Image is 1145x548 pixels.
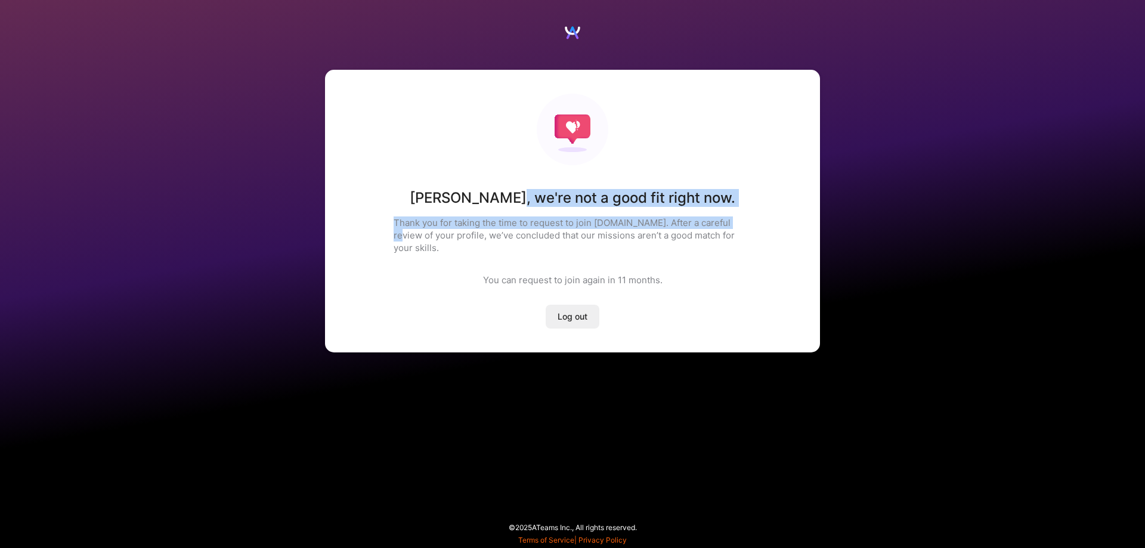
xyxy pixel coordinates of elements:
[564,24,581,42] img: Logo
[518,535,574,544] a: Terms of Service
[558,311,587,323] span: Log out
[578,535,627,544] a: Privacy Policy
[410,189,735,207] h1: [PERSON_NAME] , we're not a good fit right now.
[546,305,599,329] button: Log out
[394,216,751,254] p: Thank you for taking the time to request to join [DOMAIN_NAME]. After a careful review of your pr...
[483,274,663,286] div: You can request to join again in 11 months .
[518,535,627,544] span: |
[537,94,608,165] img: Not fit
